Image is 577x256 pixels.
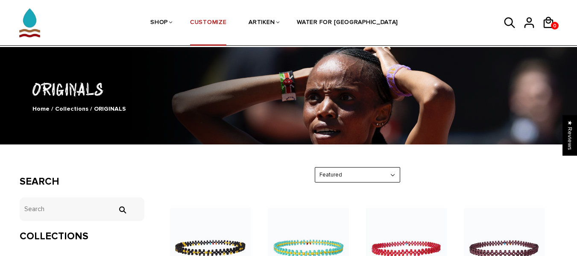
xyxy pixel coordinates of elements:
[551,22,559,29] a: 0
[297,0,398,46] a: WATER FOR [GEOGRAPHIC_DATA]
[114,206,131,214] input: Search
[94,105,126,112] span: ORIGINALS
[32,105,50,112] a: Home
[20,77,558,100] h1: ORIGINALS
[90,105,92,112] span: /
[20,230,145,243] h3: Collections
[51,105,53,112] span: /
[190,0,226,46] a: CUSTOMIZE
[551,21,559,31] span: 0
[20,197,145,221] input: Search
[20,176,145,188] h3: Search
[150,0,168,46] a: SHOP
[562,115,577,156] div: Click to open Judge.me floating reviews tab
[249,0,275,46] a: ARTIKEN
[55,105,88,112] a: Collections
